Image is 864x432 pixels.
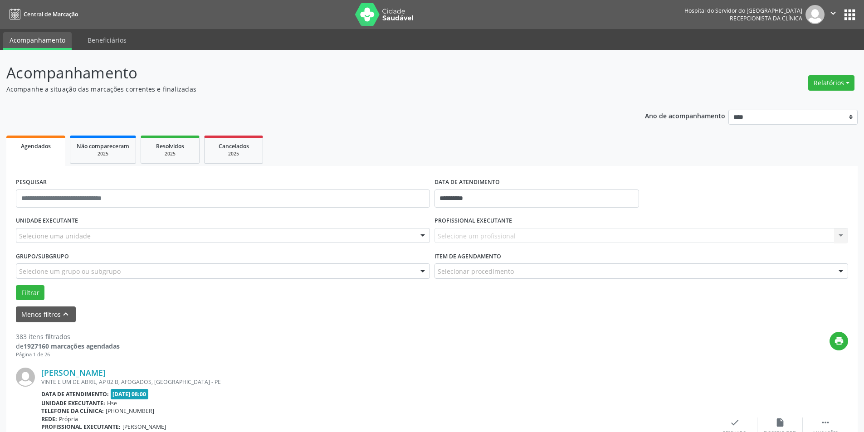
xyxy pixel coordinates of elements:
p: Acompanhe a situação das marcações correntes e finalizadas [6,84,602,94]
span: Resolvidos [156,142,184,150]
i: print [834,336,844,346]
a: Acompanhamento [3,32,72,50]
b: Profissional executante: [41,423,121,431]
div: 2025 [147,150,193,157]
span: [PHONE_NUMBER] [106,407,154,415]
span: Própria [59,415,78,423]
button: Filtrar [16,285,44,301]
button: Relatórios [808,75,854,91]
i: insert_drive_file [775,417,785,427]
span: Não compareceram [77,142,129,150]
span: Recepcionista da clínica [730,15,802,22]
button: apps [842,7,858,23]
strong: 1927160 marcações agendadas [24,342,120,350]
a: [PERSON_NAME] [41,368,106,378]
span: Selecione uma unidade [19,231,91,241]
b: Unidade executante: [41,399,105,407]
span: Selecionar procedimento [438,267,514,276]
div: 2025 [211,150,256,157]
p: Ano de acompanhamento [645,110,725,121]
span: Cancelados [219,142,249,150]
div: VINTE E UM DE ABRIL, AP 02 B, AFOGADOS, [GEOGRAPHIC_DATA] - PE [41,378,712,386]
div: 2025 [77,150,129,157]
span: [PERSON_NAME] [122,423,166,431]
span: Selecione um grupo ou subgrupo [19,267,121,276]
b: Telefone da clínica: [41,407,104,415]
label: PESQUISAR [16,175,47,189]
img: img [805,5,825,24]
div: 383 itens filtrados [16,332,120,341]
button: Menos filtroskeyboard_arrow_up [16,306,76,322]
label: Grupo/Subgrupo [16,249,69,263]
a: Central de Marcação [6,7,78,22]
span: Hse [107,399,117,407]
button:  [825,5,842,24]
i: check [730,417,740,427]
img: img [16,368,35,387]
label: PROFISSIONAL EXECUTANTE [434,214,512,228]
b: Data de atendimento: [41,390,109,398]
span: Central de Marcação [24,10,78,18]
p: Acompanhamento [6,62,602,84]
a: Beneficiários [81,32,133,48]
i:  [820,417,830,427]
label: DATA DE ATENDIMENTO [434,175,500,189]
span: [DATE] 08:00 [111,389,149,399]
div: de [16,341,120,351]
label: Item de agendamento [434,249,501,263]
div: Página 1 de 26 [16,351,120,359]
b: Rede: [41,415,57,423]
i: keyboard_arrow_up [61,309,71,319]
i:  [828,8,838,18]
span: Agendados [21,142,51,150]
label: UNIDADE EXECUTANTE [16,214,78,228]
div: Hospital do Servidor do [GEOGRAPHIC_DATA] [684,7,802,15]
button: print [830,332,848,350]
